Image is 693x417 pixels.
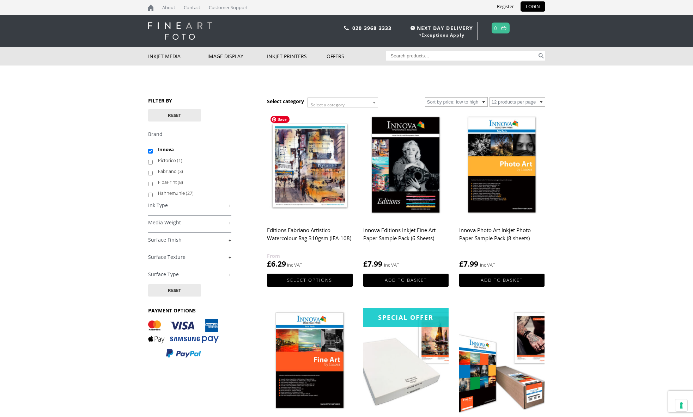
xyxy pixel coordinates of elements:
img: Editions Fabriano Artistico Watercolour Rag 310gsm (IFA-108) [267,112,352,219]
button: Search [537,51,545,61]
label: Innova [158,144,225,155]
span: Save [270,116,290,123]
a: + [148,254,231,261]
button: Reset [148,109,201,122]
a: + [148,219,231,226]
img: *White Label* Soft Textured Natural White 190gsm (WFA-006) [363,308,449,415]
span: £ [363,259,367,269]
h3: FILTER BY [148,97,231,104]
a: Exceptions Apply [421,32,464,38]
label: Hahnemuhle [158,188,225,199]
h4: Ink Type [148,198,231,212]
a: + [148,271,231,278]
strong: inc VAT [480,261,495,269]
a: Image Display [207,47,267,66]
img: PAYMENT OPTIONS [148,319,219,358]
img: Innova Photo Art Inkjet Photo Paper Sample Pack (8 sheets) [459,112,545,219]
h2: Editions Fabriano Artistico Watercolour Rag 310gsm (IFA-108) [267,224,352,252]
img: basket.svg [501,26,506,30]
div: Special Offer [363,308,449,327]
h4: Surface Type [148,267,231,281]
bdi: 7.99 [363,259,382,269]
span: £ [459,259,463,269]
img: logo-white.svg [148,22,212,40]
a: 0 [494,23,497,33]
h3: PAYMENT OPTIONS [148,307,231,314]
span: £ [267,259,271,269]
a: Register [492,1,519,12]
a: Innova Photo Art Inkjet Photo Paper Sample Pack (8 sheets) £7.99 inc VAT [459,112,545,269]
span: Select a category [311,102,345,108]
button: Reset [148,284,201,297]
button: Your consent preferences for tracking technologies [675,399,687,411]
h4: Surface Finish [148,232,231,247]
h2: Innova Photo Art Inkjet Photo Paper Sample Pack (8 sheets) [459,224,545,252]
span: (1) [177,157,182,163]
a: Inkjet Printers [267,47,327,66]
a: Select options for “Editions Fabriano Artistico Watercolour Rag 310gsm (IFA-108)” [267,274,352,287]
select: Shop order [425,97,488,107]
a: + [148,202,231,209]
a: LOGIN [521,1,545,12]
span: (8) [178,179,183,185]
img: Innova Fine Art Paper Inkjet Sample Pack (11 Sheets) [267,308,352,415]
h4: Media Weight [148,215,231,229]
h4: Brand [148,127,231,141]
a: Offers [327,47,386,66]
h4: Surface Texture [148,250,231,264]
label: FibaPrint [158,177,225,188]
img: Innova Editions Inkjet Fine Art Paper Sample Pack (6 Sheets) [363,112,449,219]
a: 020 3968 3333 [352,25,392,31]
input: Search products… [386,51,537,61]
h2: Innova Editions Inkjet Fine Art Paper Sample Pack (6 Sheets) [363,224,449,252]
label: Fabriano [158,166,225,177]
a: Editions Fabriano Artistico Watercolour Rag 310gsm (IFA-108) £6.29 [267,112,352,269]
a: Inkjet Media [148,47,208,66]
span: (3) [178,168,183,174]
strong: inc VAT [384,261,399,269]
img: Innova Decor Smooth 210gsm (IFA-024) [459,308,545,415]
a: + [148,237,231,243]
a: - [148,131,231,138]
img: time.svg [411,26,415,30]
bdi: 6.29 [267,259,286,269]
span: NEXT DAY DELIVERY [409,24,473,32]
a: Innova Editions Inkjet Fine Art Paper Sample Pack (6 Sheets) £7.99 inc VAT [363,112,449,269]
img: phone.svg [344,26,349,30]
bdi: 7.99 [459,259,478,269]
a: Add to basket: “Innova Photo Art Inkjet Photo Paper Sample Pack (8 sheets)” [459,274,545,287]
h3: Select category [267,98,304,105]
a: Add to basket: “Innova Editions Inkjet Fine Art Paper Sample Pack (6 Sheets)” [363,274,449,287]
label: Pictorico [158,155,225,166]
span: (27) [186,190,194,196]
